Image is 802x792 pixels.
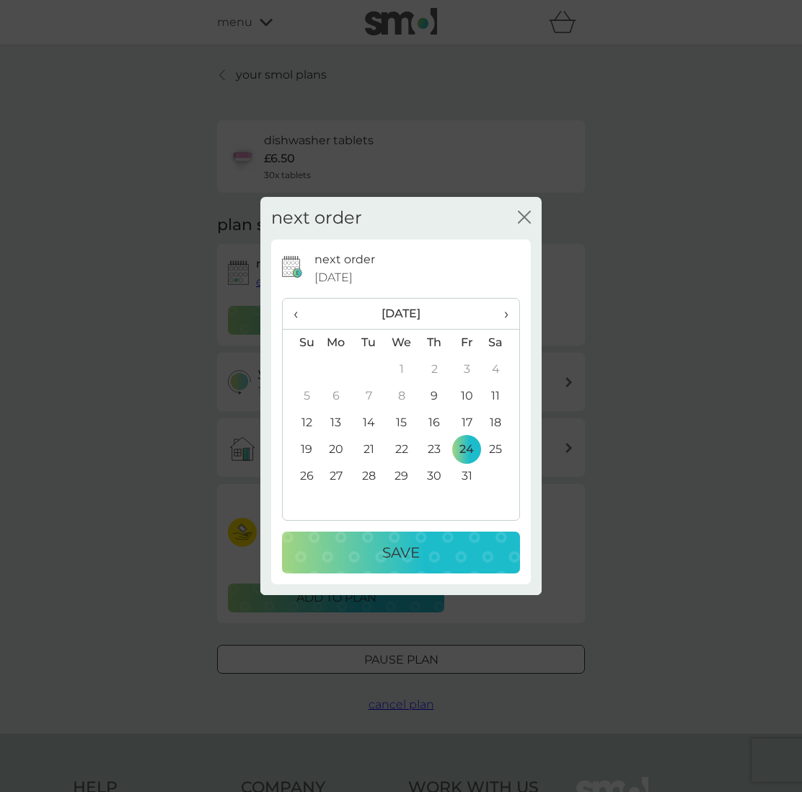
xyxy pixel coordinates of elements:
td: 18 [483,410,519,436]
td: 31 [451,463,483,490]
td: 1 [385,356,418,383]
td: 9 [418,383,451,410]
td: 12 [283,410,320,436]
td: 11 [483,383,519,410]
th: [DATE] [320,299,483,330]
td: 8 [385,383,418,410]
td: 22 [385,436,418,463]
h2: next order [271,208,362,229]
th: Fr [451,329,483,356]
p: next order [314,250,375,269]
td: 28 [353,463,385,490]
th: Mo [320,329,353,356]
td: 25 [483,436,519,463]
th: Tu [353,329,385,356]
td: 3 [451,356,483,383]
td: 21 [353,436,385,463]
td: 20 [320,436,353,463]
th: Th [418,329,451,356]
td: 27 [320,463,353,490]
td: 5 [283,383,320,410]
td: 14 [353,410,385,436]
td: 13 [320,410,353,436]
td: 2 [418,356,451,383]
td: 16 [418,410,451,436]
th: Su [283,329,320,356]
td: 4 [483,356,519,383]
td: 24 [451,436,483,463]
p: Save [382,541,420,564]
td: 23 [418,436,451,463]
td: 17 [451,410,483,436]
th: We [385,329,418,356]
button: Save [282,532,520,573]
td: 7 [353,383,385,410]
td: 10 [451,383,483,410]
span: › [494,299,508,329]
td: 30 [418,463,451,490]
td: 6 [320,383,353,410]
td: 19 [283,436,320,463]
td: 26 [283,463,320,490]
td: 29 [385,463,418,490]
button: close [518,211,531,226]
td: 15 [385,410,418,436]
span: [DATE] [314,268,353,287]
th: Sa [483,329,519,356]
span: ‹ [294,299,309,329]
